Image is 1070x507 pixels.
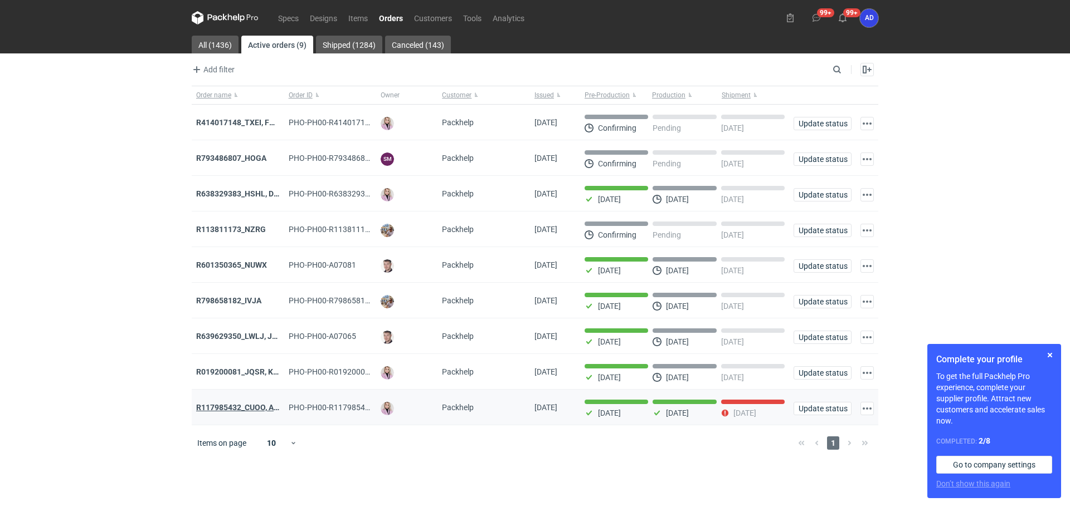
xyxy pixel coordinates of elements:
button: Customer [437,86,530,104]
p: To get the full Packhelp Pro experience, complete your supplier profile. Attract new customers an... [936,371,1052,426]
a: R639629350_LWLJ, JGWC [196,332,289,341]
p: [DATE] [598,337,621,346]
span: Packhelp [442,403,474,412]
span: PHO-PH00-R798658182_IVJA [289,296,394,305]
button: Pre-Production [580,86,650,104]
button: Update status [794,188,852,201]
p: [DATE] [598,195,621,204]
a: Active orders (9) [241,36,313,53]
span: Owner [381,91,400,100]
p: [DATE] [598,373,621,382]
p: [DATE] [666,373,689,382]
span: PHO-PH00-A07065 [289,332,356,341]
p: Confirming [598,124,636,132]
p: Pending [653,124,681,132]
span: 12/08/2025 [534,189,557,198]
a: R601350365_NUWX [196,260,267,269]
p: [DATE] [666,266,689,275]
span: Add filter [190,63,235,76]
span: Update status [799,227,847,234]
span: Update status [799,191,847,199]
button: Update status [794,224,852,237]
span: Issued [534,91,554,100]
a: Customers [408,11,458,24]
p: Pending [653,230,681,239]
img: Klaudia Wiśniewska [381,402,394,415]
a: R113811173_NZRG [196,225,266,234]
p: [DATE] [721,266,744,275]
p: Confirming [598,159,636,168]
span: Shipment [722,91,751,100]
a: R019200081_JQSR, KAYL [196,367,287,376]
p: [DATE] [598,408,621,417]
span: PHO-PH00-R414017148_TXEI,-FODU,-EARC [289,118,441,127]
span: Customer [442,91,471,100]
p: [DATE] [666,195,689,204]
p: [DATE] [721,230,744,239]
span: 04/08/2025 [534,332,557,341]
span: 05/08/2025 [534,296,557,305]
strong: R638329383_HSHL, DETO [196,189,289,198]
p: Pending [653,159,681,168]
span: Packhelp [442,296,474,305]
span: Order name [196,91,231,100]
button: AD [860,9,878,27]
img: Klaudia Wiśniewska [381,366,394,380]
div: Anita Dolczewska [860,9,878,27]
button: Actions [860,331,874,344]
span: Update status [799,262,847,270]
span: 06/08/2025 [534,260,557,269]
button: Issued [530,86,580,104]
p: [DATE] [721,337,744,346]
span: Packhelp [442,260,474,269]
button: Update status [794,259,852,273]
span: Production [652,91,685,100]
button: Skip for now [1043,348,1057,362]
a: R798658182_IVJA [196,296,261,305]
p: [DATE] [666,337,689,346]
span: PHO-PH00-A07081 [289,260,356,269]
p: [DATE] [666,408,689,417]
span: Packhelp [442,154,474,163]
button: Don’t show this again [936,478,1010,489]
p: [DATE] [721,195,744,204]
svg: Packhelp Pro [192,11,259,24]
input: Search [830,63,866,76]
p: [DATE] [721,373,744,382]
a: R414017148_TXEI, FODU, EARC [196,118,308,127]
button: Actions [860,188,874,201]
button: 99+ [834,9,852,27]
a: Items [343,11,373,24]
button: Order name [192,86,284,104]
p: [DATE] [721,159,744,168]
button: Actions [860,402,874,415]
img: Klaudia Wiśniewska [381,117,394,130]
span: Order ID [289,91,313,100]
span: Packhelp [442,225,474,234]
img: Maciej Sikora [381,259,394,273]
button: Order ID [284,86,377,104]
button: Update status [794,402,852,415]
p: [DATE] [733,408,756,417]
img: Maciej Sikora [381,331,394,344]
a: All (1436) [192,36,239,53]
a: Go to company settings [936,456,1052,474]
span: 12/08/2025 [534,154,557,163]
a: Tools [458,11,487,24]
span: Update status [799,120,847,127]
span: 07/08/2025 [534,225,557,234]
div: Completed: [936,435,1052,447]
span: Packhelp [442,367,474,376]
button: Actions [860,295,874,308]
img: Michał Palasek [381,295,394,308]
figcaption: SM [381,152,394,166]
a: R117985432_CUOO, AZGB, OQAV [196,403,313,412]
span: 30/06/2025 [534,403,557,412]
button: Actions [860,224,874,237]
span: Update status [799,369,847,377]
